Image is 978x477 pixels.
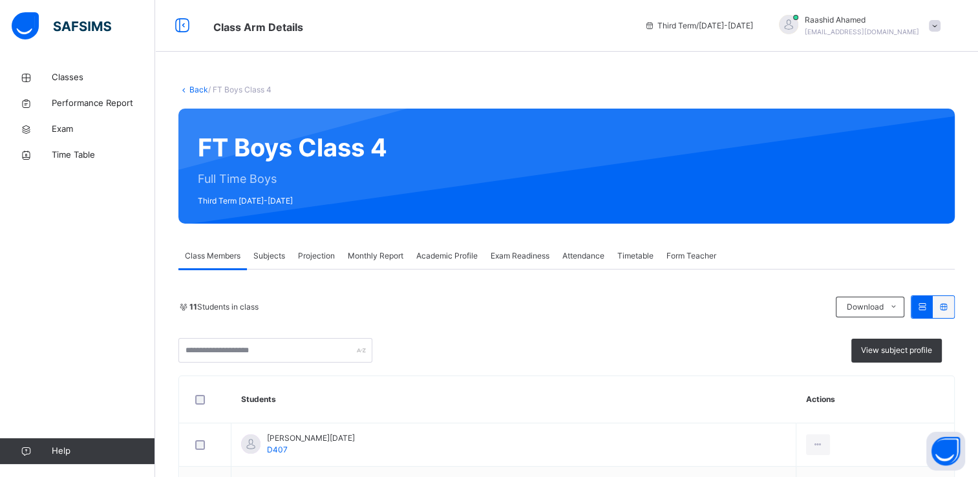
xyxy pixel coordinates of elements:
[805,28,919,36] span: [EMAIL_ADDRESS][DOMAIN_NAME]
[231,376,796,423] th: Students
[213,21,303,34] span: Class Arm Details
[52,445,154,458] span: Help
[52,71,155,84] span: Classes
[644,20,753,32] span: session/term information
[267,445,288,454] span: D407
[208,85,271,94] span: / FT Boys Class 4
[666,250,716,262] span: Form Teacher
[298,250,335,262] span: Projection
[52,97,155,110] span: Performance Report
[805,14,919,26] span: Raashid Ahamed
[253,250,285,262] span: Subjects
[562,250,604,262] span: Attendance
[52,149,155,162] span: Time Table
[846,301,883,313] span: Download
[491,250,549,262] span: Exam Readiness
[766,14,947,37] div: RaashidAhamed
[267,432,355,444] span: [PERSON_NAME][DATE]
[796,376,954,423] th: Actions
[926,432,965,471] button: Open asap
[189,85,208,94] a: Back
[617,250,654,262] span: Timetable
[189,302,197,312] b: 11
[185,250,240,262] span: Class Members
[348,250,403,262] span: Monthly Report
[189,301,259,313] span: Students in class
[52,123,155,136] span: Exam
[416,250,478,262] span: Academic Profile
[861,344,932,356] span: View subject profile
[12,12,111,39] img: safsims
